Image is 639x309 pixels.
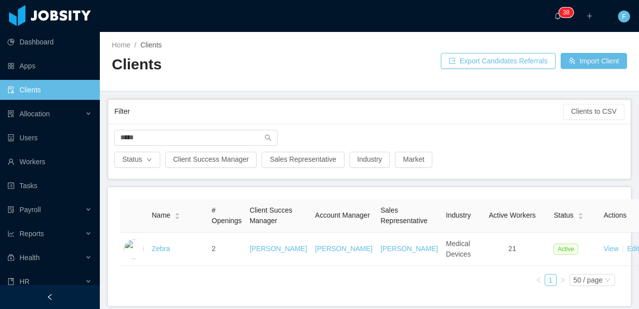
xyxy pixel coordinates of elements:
[7,152,92,172] a: icon: userWorkers
[559,7,573,17] sup: 38
[114,152,160,168] button: Statusicon: down
[605,277,611,284] i: icon: down
[7,32,92,52] a: icon: pie-chartDashboard
[563,104,625,120] button: Clients to CSV
[560,277,566,283] i: icon: right
[114,102,563,121] div: Filter
[7,206,14,213] i: icon: file-protect
[112,54,369,75] h2: Clients
[566,7,570,17] p: 8
[315,211,370,219] span: Account Manager
[349,152,390,168] button: Industry
[152,245,170,253] a: Zebra
[174,211,180,218] div: Sort
[19,110,50,118] span: Allocation
[7,230,14,237] i: icon: line-chart
[604,211,627,219] span: Actions
[536,277,542,283] i: icon: left
[165,152,257,168] button: Client Success Manager
[134,41,136,49] span: /
[604,245,619,253] a: View
[7,110,14,117] i: icon: solution
[140,41,162,49] span: Clients
[124,239,144,259] img: 6ac1df60-fa44-11e7-a0fe-096e05f93281_5b0c743637b87-400w.jpeg
[441,53,556,69] button: icon: exportExport Candidates Referrals
[578,211,584,218] div: Sort
[446,211,471,219] span: Industry
[446,240,471,258] span: Medical Devices
[212,245,216,253] span: 2
[574,275,603,286] div: 50 / page
[622,10,627,22] span: F
[19,206,41,214] span: Payroll
[7,278,14,285] i: icon: book
[112,41,130,49] a: Home
[586,12,593,19] i: icon: plus
[395,152,432,168] button: Market
[533,274,545,286] li: Previous Page
[262,152,344,168] button: Sales Representative
[175,215,180,218] i: icon: caret-down
[380,206,427,225] span: Sales Representative
[7,80,92,100] a: icon: auditClients
[578,212,583,215] i: icon: caret-up
[554,244,578,255] span: Active
[380,245,438,253] a: [PERSON_NAME]
[152,210,170,221] span: Name
[557,274,569,286] li: Next Page
[475,233,550,266] td: 21
[563,7,566,17] p: 3
[7,128,92,148] a: icon: robotUsers
[7,254,14,261] i: icon: medicine-box
[7,176,92,196] a: icon: profileTasks
[578,215,583,218] i: icon: caret-down
[250,245,307,253] a: [PERSON_NAME]
[545,274,557,286] li: 1
[545,275,556,286] a: 1
[250,206,293,225] span: Client Succes Manager
[554,12,561,19] i: icon: bell
[561,53,627,69] button: icon: usergroup-addImport Client
[19,278,29,286] span: HR
[19,254,39,262] span: Health
[265,134,272,141] i: icon: search
[489,211,536,219] span: Active Workers
[175,212,180,215] i: icon: caret-up
[554,210,574,221] span: Status
[315,245,372,253] a: [PERSON_NAME]
[627,245,639,253] a: Edit
[212,206,242,225] span: # Openings
[7,56,92,76] a: icon: appstoreApps
[19,230,44,238] span: Reports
